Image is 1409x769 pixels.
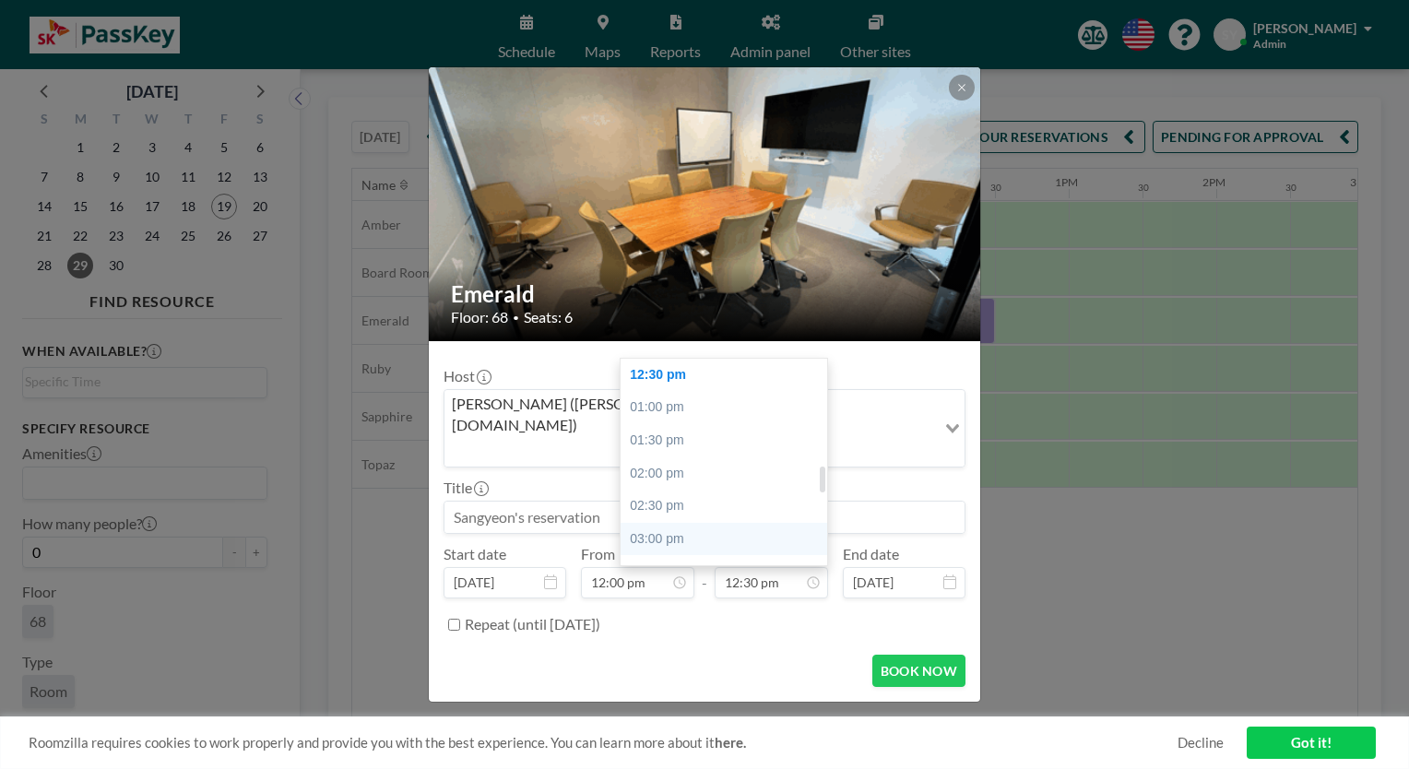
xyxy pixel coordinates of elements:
[444,390,965,467] div: Search for option
[444,367,490,385] label: Host
[29,734,1178,751] span: Roomzilla requires cookies to work properly and provide you with the best experience. You can lea...
[465,615,600,633] label: Repeat (until [DATE])
[621,424,836,457] div: 01:30 pm
[1178,734,1224,751] a: Decline
[524,308,573,326] span: Seats: 6
[621,490,836,523] div: 02:30 pm
[451,280,960,308] h2: Emerald
[715,734,746,751] a: here.
[444,479,487,497] label: Title
[444,545,506,563] label: Start date
[872,655,965,687] button: BOOK NOW
[444,502,965,533] input: Sangyeon's reservation
[621,523,836,556] div: 03:00 pm
[448,394,932,435] span: [PERSON_NAME] ([PERSON_NAME][EMAIL_ADDRESS][DOMAIN_NAME])
[621,391,836,424] div: 01:00 pm
[621,359,836,392] div: 12:30 pm
[513,311,519,325] span: •
[702,551,707,592] span: -
[581,545,615,563] label: From
[843,545,899,563] label: End date
[621,555,836,588] div: 03:30 pm
[621,457,836,491] div: 02:00 pm
[446,439,934,463] input: Search for option
[1247,727,1376,759] a: Got it!
[429,52,982,357] img: 537.gif
[451,308,508,326] span: Floor: 68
